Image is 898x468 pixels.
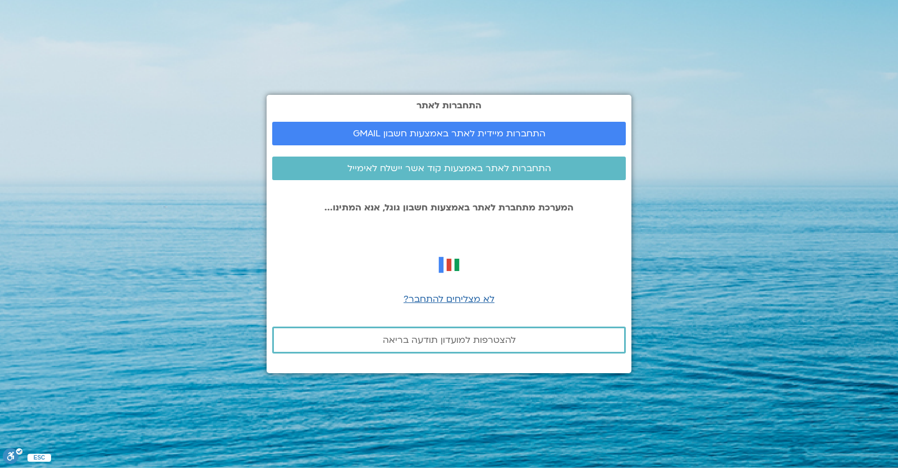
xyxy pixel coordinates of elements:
span: התחברות לאתר באמצעות קוד אשר יישלח לאימייל [347,163,551,173]
h2: התחברות לאתר [272,100,626,111]
span: התחברות מיידית לאתר באמצעות חשבון GMAIL [353,129,546,139]
p: המערכת מתחברת לאתר באמצעות חשבון גוגל, אנא המתינו... [272,203,626,213]
a: התחברות לאתר באמצעות קוד אשר יישלח לאימייל [272,157,626,180]
a: לא מצליחים להתחבר? [404,293,494,305]
a: להצטרפות למועדון תודעה בריאה [272,327,626,354]
a: התחברות מיידית לאתר באמצעות חשבון GMAIL [272,122,626,145]
span: להצטרפות למועדון תודעה בריאה [383,335,516,345]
